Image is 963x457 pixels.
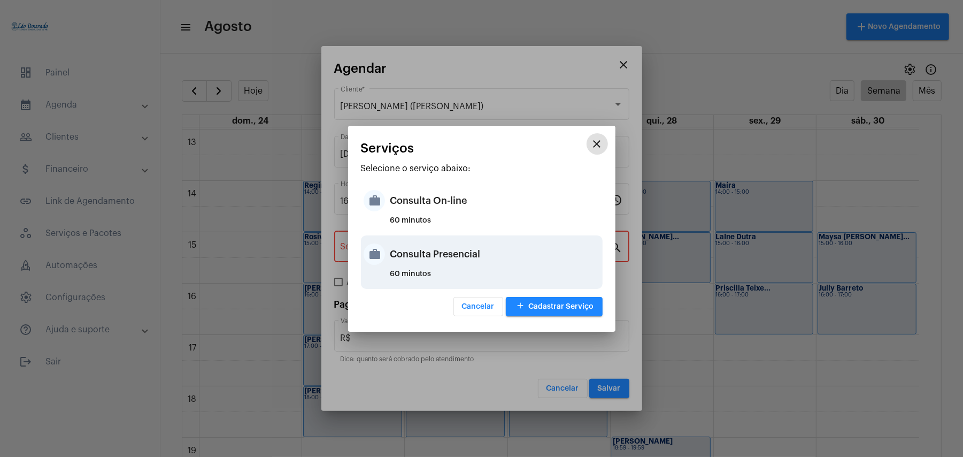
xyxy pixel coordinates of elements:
div: 60 minutos [390,217,600,233]
span: Cadastrar Serviço [514,303,594,310]
span: Cancelar [462,303,495,310]
mat-icon: work [364,243,385,265]
mat-icon: close [591,138,604,150]
div: Consulta Presencial [390,238,600,270]
mat-icon: add [514,299,527,314]
div: 60 minutos [390,270,600,286]
mat-icon: work [364,190,385,211]
p: Selecione o serviço abaixo: [361,164,603,173]
button: Cancelar [453,297,503,316]
button: Cadastrar Serviço [506,297,603,316]
div: Consulta On-line [390,185,600,217]
span: Serviços [361,141,414,155]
